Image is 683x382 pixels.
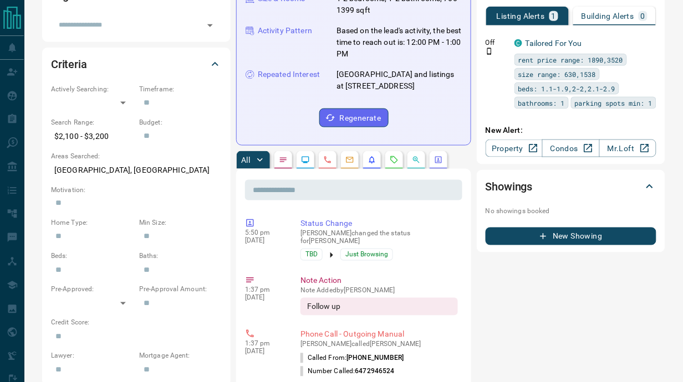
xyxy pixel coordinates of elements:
[486,173,656,200] div: Showings
[51,161,222,179] p: [GEOGRAPHIC_DATA], [GEOGRAPHIC_DATA]
[51,117,134,127] p: Search Range:
[390,156,399,164] svg: Requests
[139,218,222,228] p: Min Size:
[241,156,250,164] p: All
[345,156,354,164] svg: Emails
[245,294,284,302] p: [DATE]
[300,366,395,376] p: Number Called:
[245,340,284,348] p: 1:37 pm
[434,156,443,164] svg: Agent Actions
[346,354,404,362] span: [PHONE_NUMBER]
[323,156,332,164] svg: Calls
[245,348,284,355] p: [DATE]
[139,251,222,261] p: Baths:
[582,12,634,20] p: Building Alerts
[337,69,462,92] p: [GEOGRAPHIC_DATA] and listings at [STREET_ADDRESS]
[51,151,222,161] p: Areas Searched:
[305,249,318,260] span: TBD
[245,237,284,245] p: [DATE]
[300,298,458,316] div: Follow up
[139,84,222,94] p: Timeframe:
[486,228,656,245] button: New Showing
[486,38,508,48] p: Off
[300,230,458,245] p: [PERSON_NAME] changed the status for [PERSON_NAME]
[486,48,493,55] svg: Push Notification Only
[51,218,134,228] p: Home Type:
[599,140,656,157] a: Mr.Loft
[51,285,134,295] p: Pre-Approved:
[486,178,533,195] h2: Showings
[202,18,218,33] button: Open
[319,109,389,127] button: Regenerate
[139,351,222,361] p: Mortgage Agent:
[486,207,656,216] p: No showings booked
[245,286,284,294] p: 1:37 pm
[518,83,615,94] span: beds: 1.1-1.9,2-2,2.1-2.9
[139,117,222,127] p: Budget:
[51,51,222,78] div: Criteria
[355,368,395,375] span: 6472946524
[300,353,404,363] p: Called From:
[51,185,222,195] p: Motivation:
[301,156,310,164] svg: Lead Browsing Activity
[518,69,596,80] span: size range: 630,1538
[245,229,284,237] p: 5:50 pm
[518,97,565,109] span: bathrooms: 1
[641,12,645,20] p: 0
[412,156,421,164] svg: Opportunities
[139,285,222,295] p: Pre-Approval Amount:
[300,275,458,287] p: Note Action
[552,12,556,20] p: 1
[542,140,599,157] a: Condos
[526,39,582,48] a: Tailored For You
[300,340,458,348] p: [PERSON_NAME] called [PERSON_NAME]
[51,84,134,94] p: Actively Searching:
[486,125,656,136] p: New Alert:
[51,251,134,261] p: Beds:
[337,25,462,60] p: Based on the lead's activity, the best time to reach out is: 12:00 PM - 1:00 PM
[514,39,522,47] div: condos.ca
[51,127,134,146] p: $2,100 - $3,200
[345,249,388,260] span: Just Browsing
[497,12,545,20] p: Listing Alerts
[300,329,458,340] p: Phone Call - Outgoing Manual
[518,54,623,65] span: rent price range: 1890,3520
[51,351,134,361] p: Lawyer:
[258,25,312,37] p: Activity Pattern
[486,140,543,157] a: Property
[300,287,458,295] p: Note Added by [PERSON_NAME]
[300,218,458,230] p: Status Change
[51,55,87,73] h2: Criteria
[258,69,320,80] p: Repeated Interest
[575,97,653,109] span: parking spots min: 1
[51,318,222,328] p: Credit Score:
[368,156,376,164] svg: Listing Alerts
[279,156,288,164] svg: Notes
